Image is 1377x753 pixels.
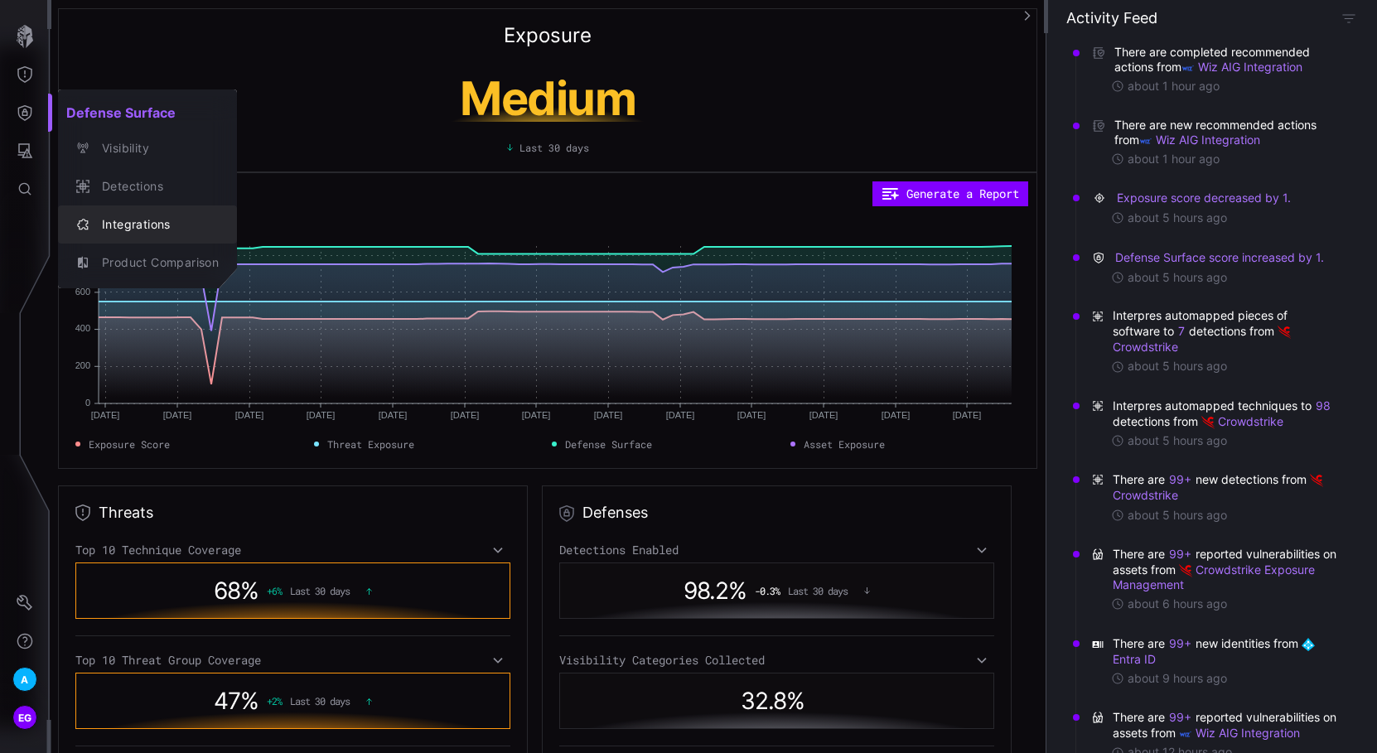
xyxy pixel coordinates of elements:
div: Product Comparison [94,253,219,273]
button: Detections [58,167,237,205]
div: Visibility [94,138,219,159]
button: Product Comparison [58,244,237,282]
button: Visibility [58,129,237,167]
div: Integrations [94,215,219,235]
div: Detections [94,176,219,197]
h2: Defense Surface [58,96,237,129]
button: Integrations [58,205,237,244]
